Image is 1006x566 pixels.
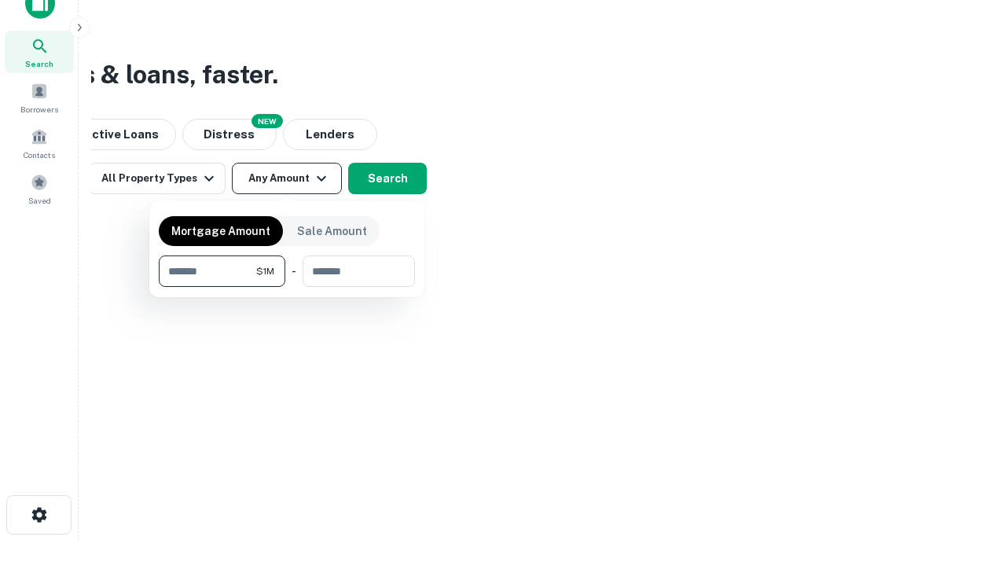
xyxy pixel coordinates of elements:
div: - [292,255,296,287]
p: Sale Amount [297,222,367,240]
span: $1M [256,264,274,278]
iframe: Chat Widget [927,440,1006,516]
p: Mortgage Amount [171,222,270,240]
